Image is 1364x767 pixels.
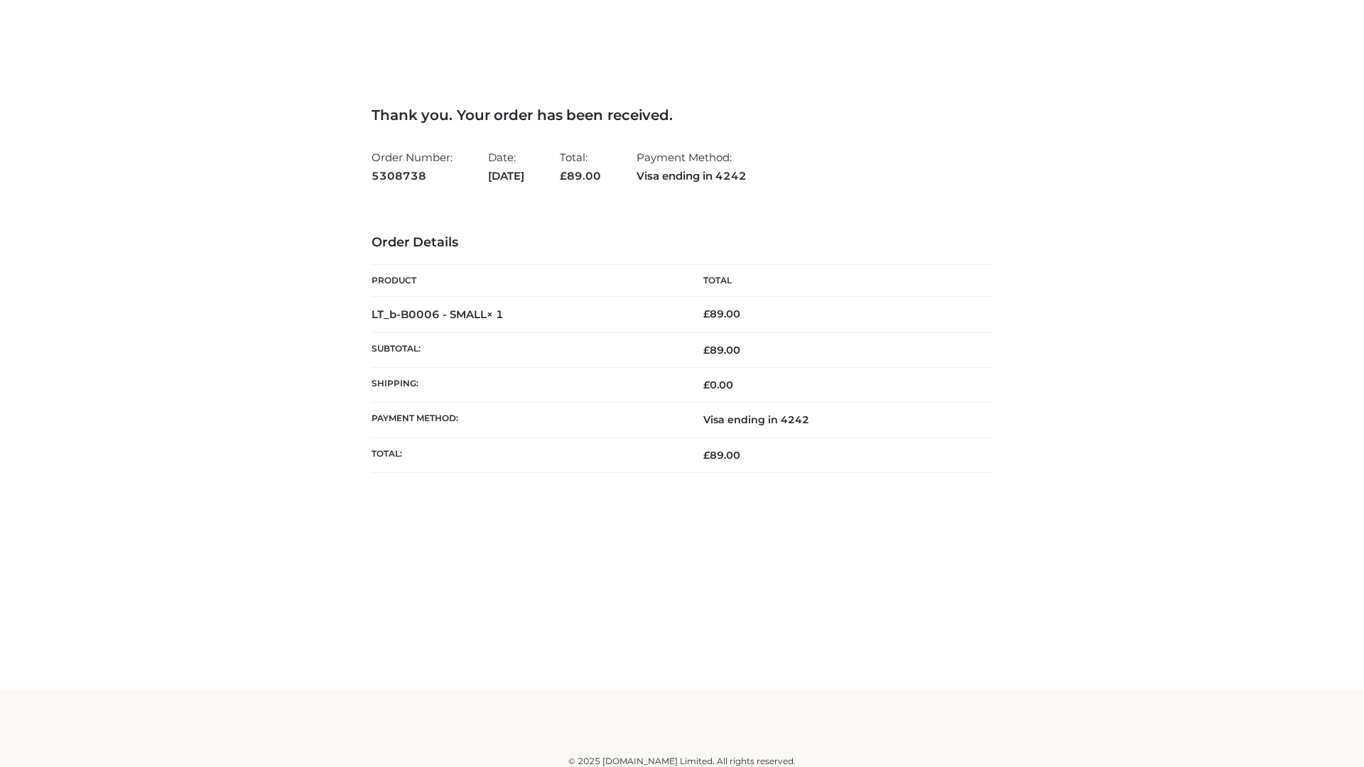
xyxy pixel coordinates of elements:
th: Total [682,265,992,297]
strong: LT_b-B0006 - SMALL [372,308,504,321]
span: £ [703,379,710,391]
th: Shipping: [372,368,682,403]
span: 89.00 [703,449,740,462]
th: Product [372,265,682,297]
td: Visa ending in 4242 [682,403,992,437]
li: Order Number: [372,145,453,188]
span: £ [703,449,710,462]
span: £ [560,169,567,183]
span: 89.00 [560,169,601,183]
h3: Order Details [372,235,992,251]
strong: 5308738 [372,167,453,185]
bdi: 0.00 [703,379,733,391]
bdi: 89.00 [703,308,740,320]
li: Date: [488,145,524,188]
th: Payment method: [372,403,682,437]
span: 89.00 [703,344,740,357]
strong: Visa ending in 4242 [637,167,747,185]
h3: Thank you. Your order has been received. [372,107,992,124]
th: Subtotal: [372,332,682,367]
strong: [DATE] [488,167,524,185]
th: Total: [372,437,682,472]
span: £ [703,308,710,320]
span: £ [703,344,710,357]
li: Payment Method: [637,145,747,188]
li: Total: [560,145,601,188]
strong: × 1 [487,308,504,321]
